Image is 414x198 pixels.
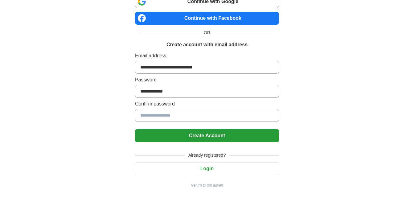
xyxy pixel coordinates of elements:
[135,129,279,142] button: Create Account
[135,76,279,84] label: Password
[166,41,248,48] h1: Create account with email address
[135,166,279,171] a: Login
[200,30,214,36] span: OR
[135,183,279,188] a: Return to job advert
[185,152,229,159] span: Already registered?
[135,52,279,60] label: Email address
[135,100,279,108] label: Confirm password
[135,162,279,175] button: Login
[135,12,279,25] a: Continue with Facebook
